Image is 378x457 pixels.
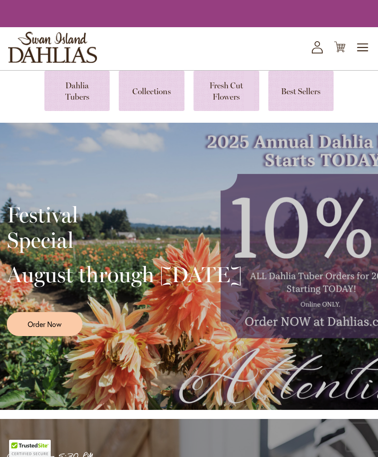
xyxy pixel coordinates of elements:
[28,319,62,329] span: Order Now
[7,202,242,253] h2: Festival Special
[7,312,82,336] a: Order Now
[7,262,242,287] h2: August through [DATE]
[8,32,97,63] a: store logo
